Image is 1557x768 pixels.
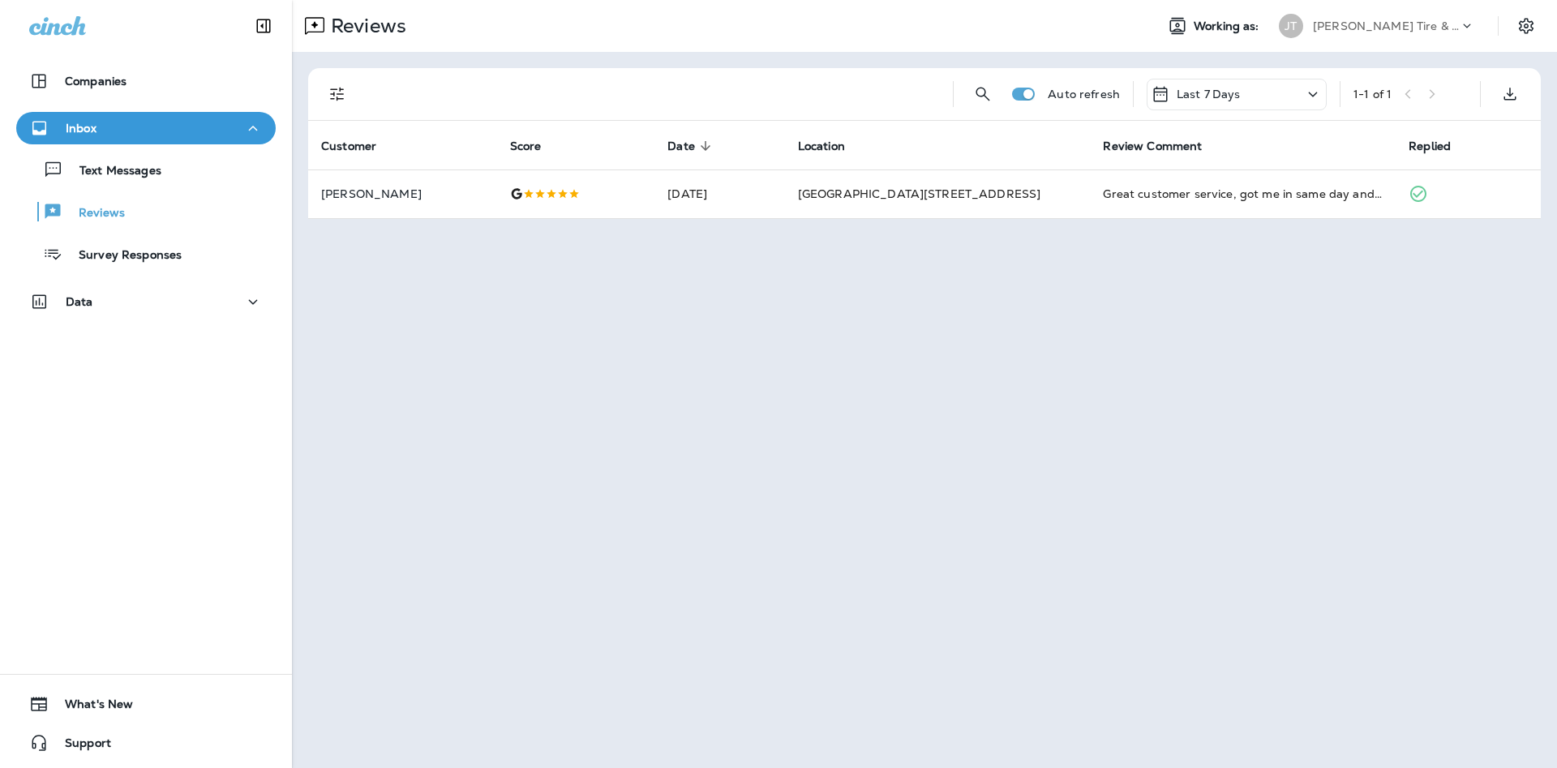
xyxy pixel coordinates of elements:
button: Reviews [16,195,276,229]
button: What's New [16,688,276,720]
span: Score [510,139,542,153]
span: Review Comment [1103,139,1223,153]
span: Score [510,139,563,153]
span: Replied [1409,139,1451,153]
span: Replied [1409,139,1472,153]
span: Date [667,139,695,153]
span: Working as: [1194,19,1263,33]
p: [PERSON_NAME] Tire & Auto [1313,19,1459,32]
p: Reviews [62,206,125,221]
button: Settings [1512,11,1541,41]
span: Review Comment [1103,139,1202,153]
span: Location [798,139,866,153]
div: JT [1279,14,1303,38]
p: Auto refresh [1048,88,1120,101]
p: Text Messages [63,164,161,179]
p: Companies [65,75,127,88]
span: [GEOGRAPHIC_DATA][STREET_ADDRESS] [798,187,1041,201]
button: Survey Responses [16,237,276,271]
button: Companies [16,65,276,97]
p: Inbox [66,122,97,135]
button: Text Messages [16,152,276,187]
button: Filters [321,78,354,110]
p: Last 7 Days [1177,88,1241,101]
span: Support [49,736,111,756]
span: Customer [321,139,376,153]
button: Inbox [16,112,276,144]
p: Survey Responses [62,248,182,264]
button: Export as CSV [1494,78,1526,110]
p: [PERSON_NAME] [321,187,484,200]
span: Date [667,139,716,153]
button: Data [16,285,276,318]
div: 1 - 1 of 1 [1353,88,1392,101]
span: Customer [321,139,397,153]
button: Collapse Sidebar [241,10,286,42]
div: Great customer service, got me in same day and done quickly. Thank you! [1103,186,1383,202]
span: What's New [49,697,133,717]
p: Reviews [324,14,406,38]
button: Search Reviews [967,78,999,110]
span: Location [798,139,845,153]
button: Support [16,727,276,759]
p: Data [66,295,93,308]
td: [DATE] [654,169,784,218]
